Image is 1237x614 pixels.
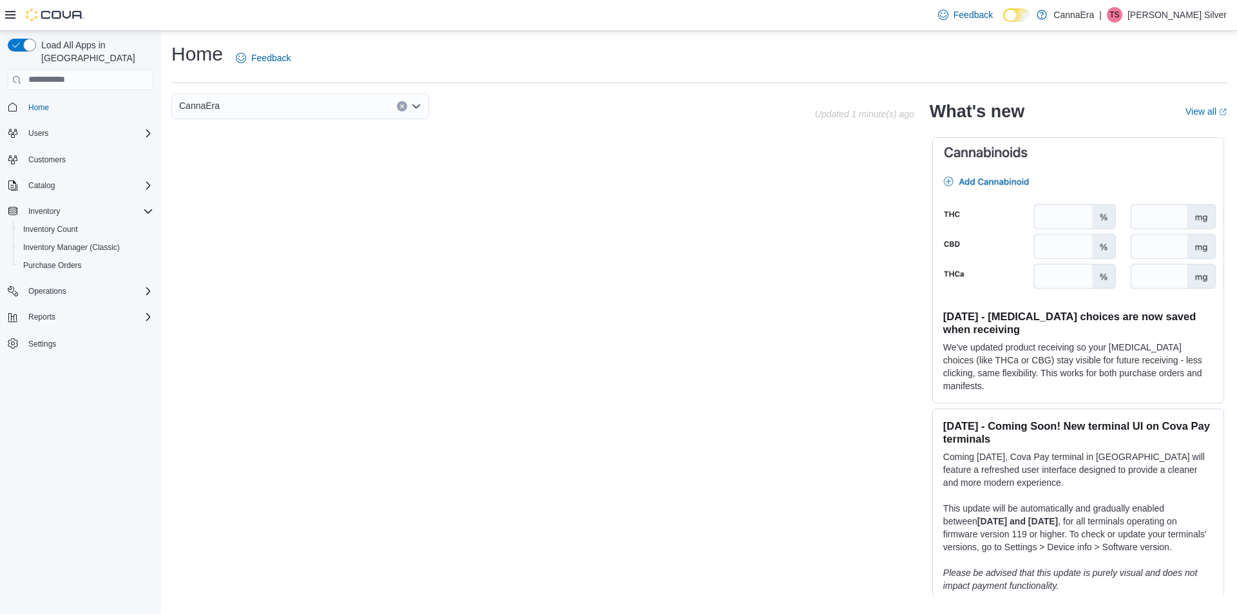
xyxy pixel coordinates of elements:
[23,178,60,193] button: Catalog
[23,204,65,219] button: Inventory
[26,8,84,21] img: Cova
[23,242,120,253] span: Inventory Manager (Classic)
[18,240,153,255] span: Inventory Manager (Classic)
[1107,7,1122,23] div: Tammi Silver
[23,152,71,168] a: Customers
[1003,22,1004,23] span: Dark Mode
[3,150,158,169] button: Customers
[954,8,993,21] span: Feedback
[1185,106,1227,117] a: View allExternal link
[3,98,158,117] button: Home
[23,309,153,325] span: Reports
[23,99,153,115] span: Home
[28,206,60,216] span: Inventory
[930,101,1024,122] h2: What's new
[13,256,158,274] button: Purchase Orders
[23,335,153,351] span: Settings
[3,334,158,352] button: Settings
[3,282,158,300] button: Operations
[18,222,83,237] a: Inventory Count
[23,336,61,352] a: Settings
[23,260,82,271] span: Purchase Orders
[23,309,61,325] button: Reports
[1219,108,1227,116] svg: External link
[397,101,407,111] button: Clear input
[943,568,1198,591] em: Please be advised that this update is purely visual and does not impact payment functionality.
[933,2,998,28] a: Feedback
[13,220,158,238] button: Inventory Count
[977,516,1058,526] strong: [DATE] and [DATE]
[23,126,53,141] button: Users
[1099,7,1102,23] p: |
[943,502,1213,553] p: This update will be automatically and gradually enabled between , for all terminals operating on ...
[28,312,55,322] span: Reports
[23,178,153,193] span: Catalog
[171,41,223,67] h1: Home
[943,310,1213,336] h3: [DATE] - [MEDICAL_DATA] choices are now saved when receiving
[251,52,291,64] span: Feedback
[943,341,1213,392] p: We've updated product receiving so your [MEDICAL_DATA] choices (like THCa or CBG) stay visible fo...
[18,240,125,255] a: Inventory Manager (Classic)
[23,224,78,235] span: Inventory Count
[1127,7,1227,23] p: [PERSON_NAME] Silver
[943,419,1213,445] h3: [DATE] - Coming Soon! New terminal UI on Cova Pay terminals
[3,177,158,195] button: Catalog
[28,339,56,349] span: Settings
[28,102,49,113] span: Home
[23,283,72,299] button: Operations
[18,258,153,273] span: Purchase Orders
[13,238,158,256] button: Inventory Manager (Classic)
[3,202,158,220] button: Inventory
[28,286,66,296] span: Operations
[3,124,158,142] button: Users
[1003,8,1030,22] input: Dark Mode
[23,100,54,115] a: Home
[3,308,158,326] button: Reports
[23,126,153,141] span: Users
[28,155,66,165] span: Customers
[411,101,421,111] button: Open list of options
[23,204,153,219] span: Inventory
[23,283,153,299] span: Operations
[18,222,153,237] span: Inventory Count
[1053,7,1094,23] p: CannaEra
[1109,7,1119,23] span: TS
[28,128,48,139] span: Users
[28,180,55,191] span: Catalog
[36,39,153,64] span: Load All Apps in [GEOGRAPHIC_DATA]
[8,93,153,387] nav: Complex example
[23,151,153,168] span: Customers
[18,258,87,273] a: Purchase Orders
[815,109,914,119] p: Updated 1 minute(s) ago
[943,450,1213,489] p: Coming [DATE], Cova Pay terminal in [GEOGRAPHIC_DATA] will feature a refreshed user interface des...
[231,45,296,71] a: Feedback
[179,98,220,113] span: CannaEra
